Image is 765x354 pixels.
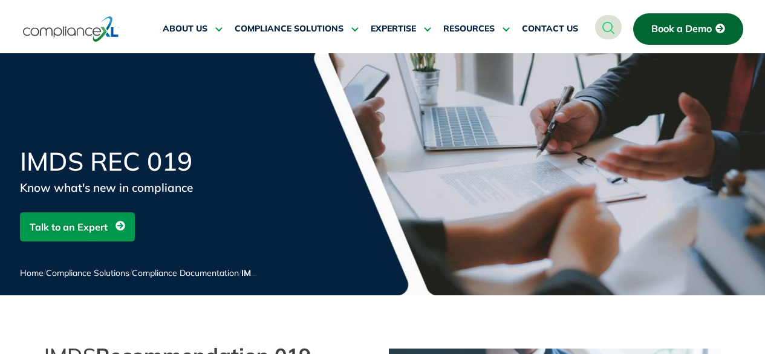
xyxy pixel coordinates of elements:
a: Compliance Solutions [46,267,129,278]
h1: IMDS REC 019 [20,149,310,174]
a: CONTACT US [522,15,578,44]
a: navsearch-button [595,15,622,39]
span: Book a Demo [651,24,712,34]
img: logo-one.svg [23,15,119,43]
span: COMPLIANCE SOLUTIONS [235,24,343,34]
a: RESOURCES [443,15,510,44]
div: Know what's new in compliance [20,179,310,196]
a: Home [20,267,44,278]
a: ABOUT US [163,15,223,44]
a: COMPLIANCE SOLUTIONS [235,15,359,44]
a: EXPERTISE [371,15,431,44]
span: ABOUT US [163,24,207,34]
span: IMDS REC 019 [241,267,299,278]
span: EXPERTISE [371,24,416,34]
a: Compliance Documentation [132,267,239,278]
span: / / / [20,267,299,278]
a: Talk to an Expert [20,212,135,241]
span: RESOURCES [443,24,495,34]
span: CONTACT US [522,24,578,34]
span: Talk to an Expert [30,215,108,238]
a: Book a Demo [633,13,743,45]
